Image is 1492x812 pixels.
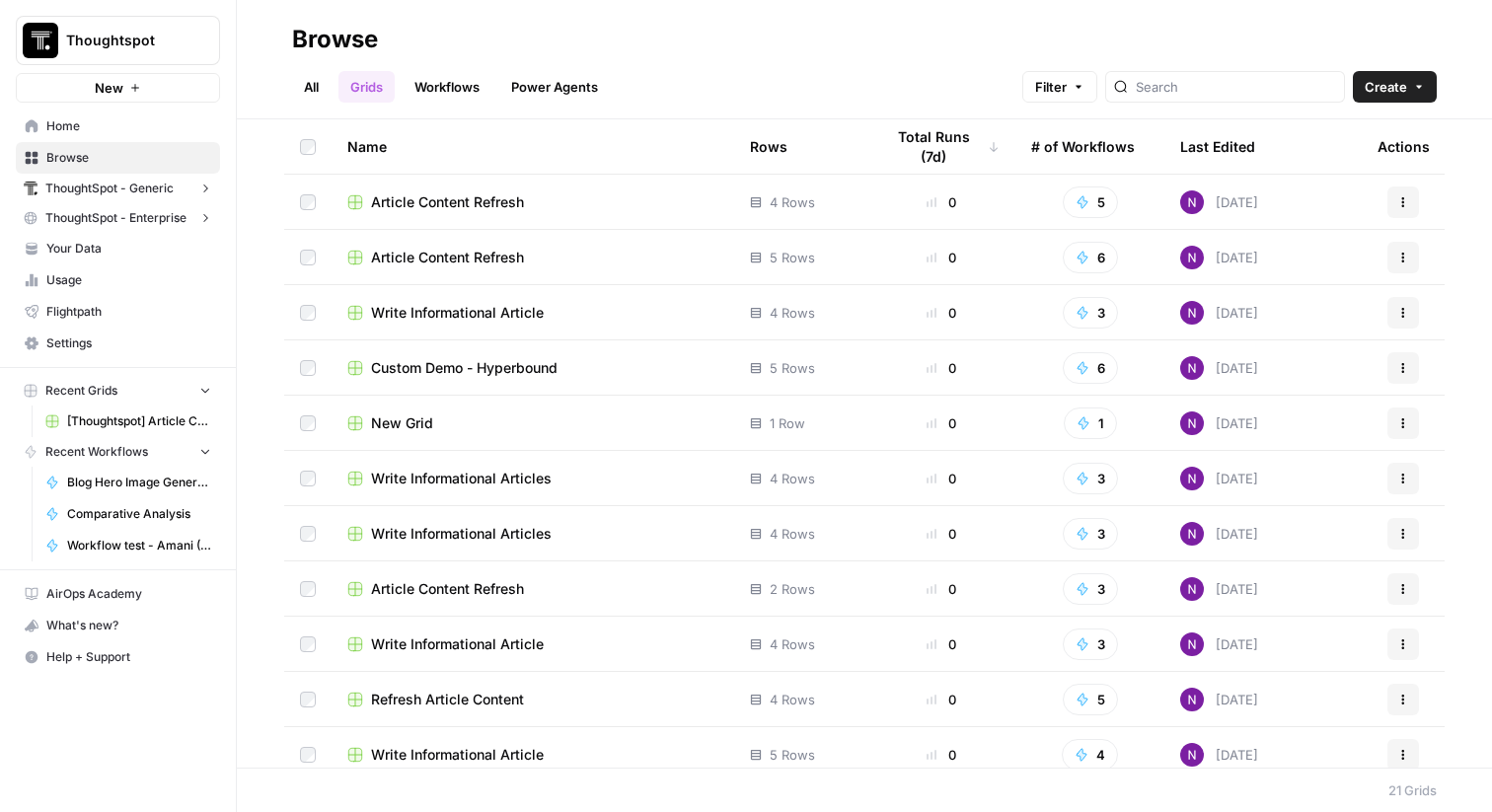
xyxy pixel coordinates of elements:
[45,382,117,400] span: Recent Grids
[883,248,1000,267] div: 0
[46,117,211,135] span: Home
[371,634,544,654] span: Write Informational Article
[1180,577,1258,601] div: [DATE]
[46,240,211,258] span: Your Data
[1180,632,1258,656] div: [DATE]
[347,413,718,433] a: New Grid
[16,641,220,673] button: Help + Support
[883,690,1000,709] div: 0
[883,192,1000,212] div: 0
[883,745,1000,765] div: 0
[45,443,148,461] span: Recent Workflows
[67,474,211,491] span: Blog Hero Image Generator
[66,31,186,50] span: Thoughtspot
[770,192,815,212] span: 4 Rows
[403,71,491,103] a: Workflows
[1180,119,1255,174] div: Last Edited
[1180,356,1204,380] img: kedmmdess6i2jj5txyq6cw0yj4oc
[347,119,718,174] div: Name
[1180,688,1258,711] div: [DATE]
[16,16,220,65] button: Workspace: Thoughtspot
[347,634,718,654] a: Write Informational Article
[883,524,1000,544] div: 0
[770,248,815,267] span: 5 Rows
[883,634,1000,654] div: 0
[770,469,815,488] span: 4 Rows
[16,174,220,203] button: ThoughtSpot - Generic
[1365,77,1407,97] span: Create
[1180,743,1204,767] img: kedmmdess6i2jj5txyq6cw0yj4oc
[37,406,220,437] a: [Thoughtspot] Article Creation
[16,142,220,174] a: Browse
[46,648,211,666] span: Help + Support
[1180,632,1204,656] img: kedmmdess6i2jj5txyq6cw0yj4oc
[1180,743,1258,767] div: [DATE]
[347,192,718,212] a: Article Content Refresh
[770,358,815,378] span: 5 Rows
[347,469,718,488] a: Write Informational Articles
[1180,522,1258,546] div: [DATE]
[46,149,211,167] span: Browse
[16,73,220,103] button: New
[16,233,220,264] a: Your Data
[1180,577,1204,601] img: kedmmdess6i2jj5txyq6cw0yj4oc
[883,358,1000,378] div: 0
[1180,522,1204,546] img: kedmmdess6i2jj5txyq6cw0yj4oc
[1035,77,1067,97] span: Filter
[37,530,220,561] a: Workflow test - Amani (Intelligent Insights)
[1063,463,1118,494] button: 3
[1063,242,1118,273] button: 6
[16,296,220,328] a: Flightpath
[1180,467,1204,490] img: kedmmdess6i2jj5txyq6cw0yj4oc
[883,579,1000,599] div: 0
[16,376,220,406] button: Recent Grids
[770,579,815,599] span: 2 Rows
[347,690,718,709] a: Refresh Article Content
[45,209,186,227] span: ThoughtSpot - Enterprise
[46,303,211,321] span: Flightpath
[16,610,220,641] button: What's new?
[371,690,524,709] span: Refresh Article Content
[1180,190,1204,214] img: kedmmdess6i2jj5txyq6cw0yj4oc
[347,303,718,323] a: Write Informational Article
[16,328,220,359] a: Settings
[1063,684,1118,715] button: 5
[883,119,1000,174] div: Total Runs (7d)
[347,524,718,544] a: Write Informational Articles
[1180,467,1258,490] div: [DATE]
[770,524,815,544] span: 4 Rows
[883,303,1000,323] div: 0
[16,111,220,142] a: Home
[23,23,58,58] img: Thoughtspot Logo
[371,524,552,544] span: Write Informational Articles
[1180,411,1258,435] div: [DATE]
[347,358,718,378] a: Custom Demo - Hyperbound
[1180,190,1258,214] div: [DATE]
[770,745,815,765] span: 5 Rows
[1063,573,1118,605] button: 3
[770,303,815,323] span: 4 Rows
[750,119,787,174] div: Rows
[1180,301,1204,325] img: kedmmdess6i2jj5txyq6cw0yj4oc
[67,412,211,430] span: [Thoughtspot] Article Creation
[1180,356,1258,380] div: [DATE]
[1064,407,1117,439] button: 1
[67,537,211,554] span: Workflow test - Amani (Intelligent Insights)
[1031,119,1135,174] div: # of Workflows
[46,585,211,603] span: AirOps Academy
[1378,119,1430,174] div: Actions
[1180,688,1204,711] img: kedmmdess6i2jj5txyq6cw0yj4oc
[292,24,378,55] div: Browse
[1022,71,1097,103] button: Filter
[1180,246,1204,269] img: kedmmdess6i2jj5txyq6cw0yj4oc
[1180,301,1258,325] div: [DATE]
[1063,518,1118,550] button: 3
[16,578,220,610] a: AirOps Academy
[371,303,544,323] span: Write Informational Article
[16,264,220,296] a: Usage
[95,78,123,98] span: New
[1136,77,1336,97] input: Search
[371,248,524,267] span: Article Content Refresh
[770,634,815,654] span: 4 Rows
[1388,780,1437,800] div: 21 Grids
